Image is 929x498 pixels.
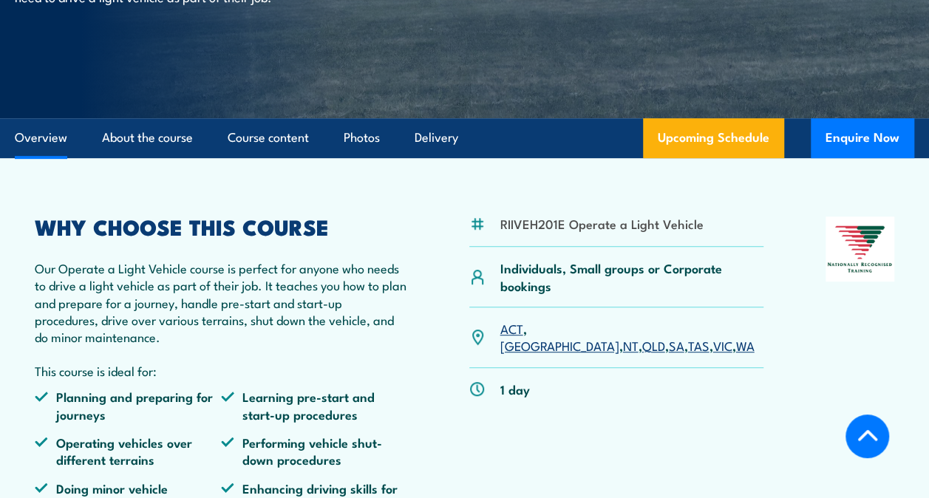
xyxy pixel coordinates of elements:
[35,362,407,379] p: This course is ideal for:
[35,259,407,346] p: Our Operate a Light Vehicle course is perfect for anyone who needs to drive a light vehicle as pa...
[500,336,619,354] a: [GEOGRAPHIC_DATA]
[35,434,221,468] li: Operating vehicles over different terrains
[415,118,458,157] a: Delivery
[221,434,407,468] li: Performing vehicle shut-down procedures
[811,118,914,158] button: Enquire Now
[221,388,407,423] li: Learning pre-start and start-up procedures
[102,118,193,157] a: About the course
[712,336,732,354] a: VIC
[500,319,523,337] a: ACT
[500,215,703,232] li: RIIVEH201E Operate a Light Vehicle
[735,336,754,354] a: WA
[35,388,221,423] li: Planning and preparing for journeys
[643,118,784,158] a: Upcoming Schedule
[344,118,380,157] a: Photos
[500,259,763,294] p: Individuals, Small groups or Corporate bookings
[826,216,894,282] img: Nationally Recognised Training logo.
[500,320,763,355] p: , , , , , , ,
[687,336,709,354] a: TAS
[622,336,638,354] a: NT
[228,118,309,157] a: Course content
[642,336,664,354] a: QLD
[500,381,529,398] p: 1 day
[15,118,67,157] a: Overview
[35,216,407,236] h2: WHY CHOOSE THIS COURSE
[668,336,684,354] a: SA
